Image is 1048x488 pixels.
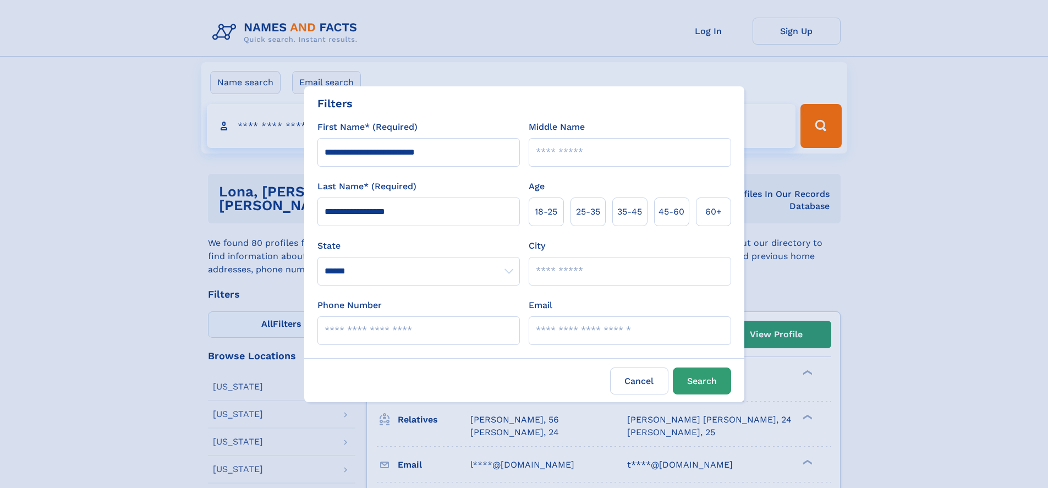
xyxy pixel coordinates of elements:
label: State [317,239,520,253]
span: 45‑60 [659,205,684,218]
label: Last Name* (Required) [317,180,416,193]
label: Phone Number [317,299,382,312]
label: Email [529,299,552,312]
span: 35‑45 [617,205,642,218]
label: Middle Name [529,120,585,134]
span: 60+ [705,205,722,218]
span: 25‑35 [576,205,600,218]
label: City [529,239,545,253]
span: 18‑25 [535,205,557,218]
label: Cancel [610,368,668,394]
label: First Name* (Required) [317,120,418,134]
button: Search [673,368,731,394]
label: Age [529,180,545,193]
div: Filters [317,95,353,112]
